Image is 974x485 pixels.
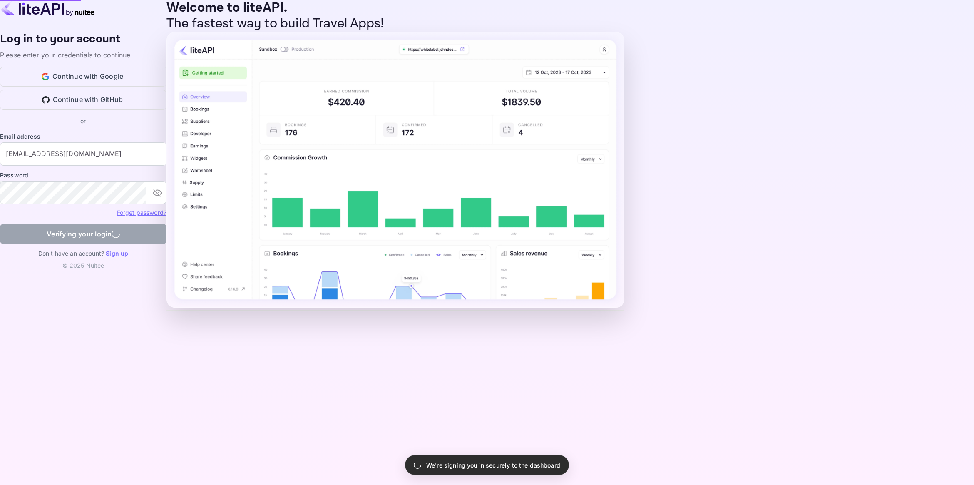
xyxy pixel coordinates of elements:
[166,16,624,32] p: The fastest way to build Travel Apps!
[106,250,128,257] a: Sign up
[149,184,166,201] button: toggle password visibility
[117,208,166,216] a: Forget password?
[80,117,86,125] p: or
[426,461,560,470] p: We're signing you in securely to the dashboard
[117,209,166,216] a: Forget password?
[166,32,624,308] img: liteAPI Dashboard Preview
